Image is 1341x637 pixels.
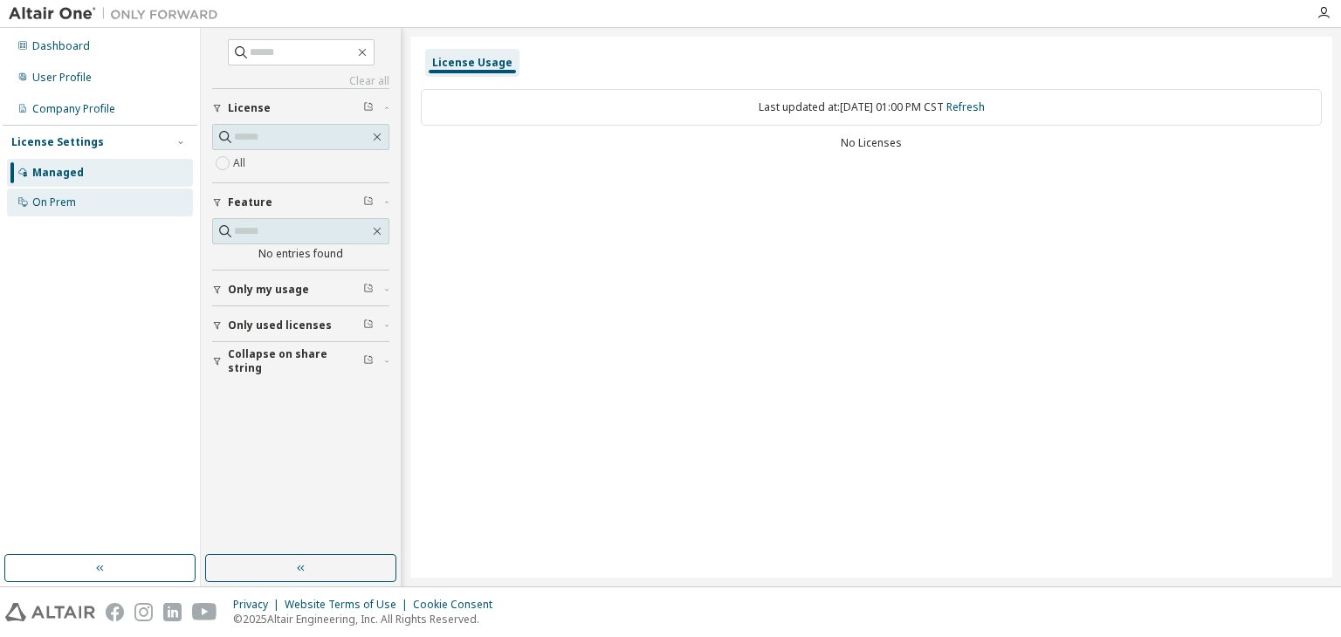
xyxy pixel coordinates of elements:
img: linkedin.svg [163,603,182,621]
div: Website Terms of Use [285,598,413,612]
img: altair_logo.svg [5,603,95,621]
img: instagram.svg [134,603,153,621]
div: No Licenses [421,136,1322,150]
span: Only my usage [228,283,309,297]
span: Feature [228,195,272,209]
div: User Profile [32,71,92,85]
a: Refresh [946,99,985,114]
div: Managed [32,166,84,180]
div: License Usage [432,56,512,70]
span: Clear filter [363,354,374,368]
span: License [228,101,271,115]
button: Feature [212,183,389,222]
label: All [233,153,249,174]
span: Clear filter [363,101,374,115]
span: Only used licenses [228,318,332,332]
div: Last updated at: [DATE] 01:00 PM CST [421,89,1322,126]
div: Dashboard [32,39,90,53]
div: License Settings [11,135,104,149]
button: Only my usage [212,271,389,309]
div: On Prem [32,195,76,209]
span: Collapse on share string [228,347,363,375]
span: Clear filter [363,283,374,297]
img: youtube.svg [192,603,217,621]
button: Collapse on share string [212,342,389,380]
p: © 2025 Altair Engineering, Inc. All Rights Reserved. [233,612,503,627]
div: Privacy [233,598,285,612]
span: Clear filter [363,195,374,209]
button: Only used licenses [212,306,389,345]
div: No entries found [212,247,389,261]
div: Cookie Consent [413,598,503,612]
span: Clear filter [363,318,374,332]
img: Altair One [9,5,227,23]
img: facebook.svg [106,603,124,621]
button: License [212,89,389,127]
div: Company Profile [32,102,115,116]
a: Clear all [212,74,389,88]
